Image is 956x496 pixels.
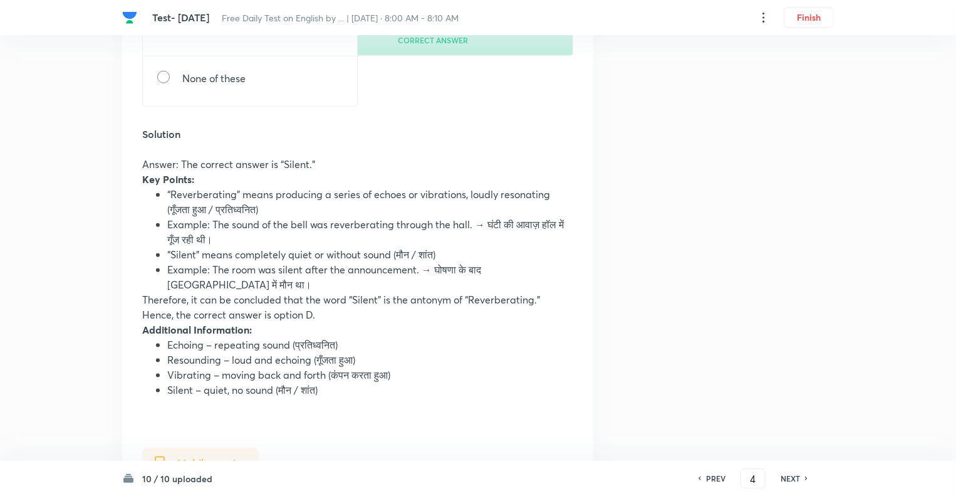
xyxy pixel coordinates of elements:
strong: Additional Information: [142,323,252,336]
button: Finish [784,8,834,28]
span: Test- [DATE] [152,11,209,24]
li: “Silent” means completely quiet or without sound (मौन / शांत) [167,247,573,262]
span: Mobile preview [177,457,249,468]
li: Silent – quiet, no sound (मौन / शांत) [167,383,573,398]
li: “Reverberating” means producing a series of echoes or vibrations, loudly resonating (गूँजता हुआ /... [167,187,573,217]
li: Vibrating – moving back and forth (कंपन करता हुआ) [167,367,573,383]
h6: PREV [706,473,725,484]
li: Echoing – repeating sound (प्रतिध्वनित) [167,337,573,352]
p: None of these [182,71,246,86]
p: Correct answer [398,36,468,45]
li: Example: The sound of the bell was reverberating through the hall. → घंटी की आवाज़ हॉल में गूँज र... [167,217,573,247]
strong: Key Points: [142,172,194,186]
h6: NEXT [781,473,800,484]
span: Free Daily Test on English by ... | [DATE] · 8:00 AM - 8:10 AM [222,12,459,24]
img: Company Logo [122,10,137,25]
p: Answer: The correct answer is “Silent.” [142,157,573,172]
li: Example: The room was silent after the announcement. → घोषणा के बाद [GEOGRAPHIC_DATA] में मौन था। [167,262,573,292]
a: Company Logo [122,10,142,25]
p: Therefore, it can be concluded that the word “Silent” is the antonym of “Reverberating.” [142,292,573,307]
p: Hence, the correct answer is option D. [142,307,573,322]
h6: 10 / 10 uploaded [142,472,212,485]
li: Resounding – loud and echoing (गूँजता हुआ) [167,352,573,367]
h5: Solution [142,127,573,142]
